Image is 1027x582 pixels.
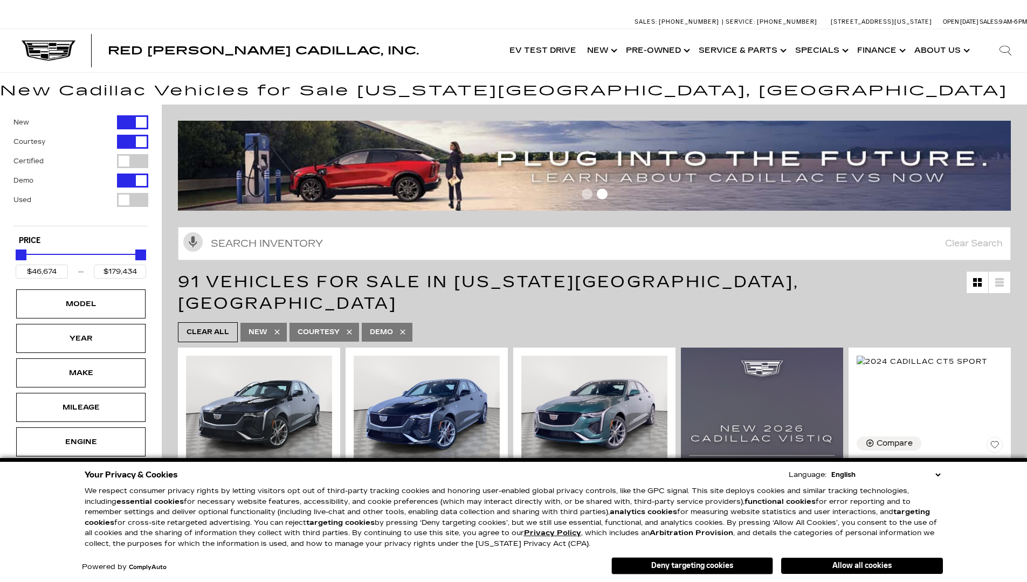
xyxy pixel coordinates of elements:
[582,29,621,72] a: New
[85,486,943,549] p: We respect consumer privacy rights by letting visitors opt out of third-party tracking cookies an...
[22,40,75,61] img: Cadillac Dark Logo with Cadillac White Text
[13,195,31,205] label: Used
[829,469,943,480] select: Language Select
[659,18,719,25] span: [PHONE_NUMBER]
[635,18,657,25] span: Sales:
[178,121,1019,211] img: ev-blog-post-banners4
[13,156,44,167] label: Certified
[504,29,582,72] a: EV Test Drive
[757,18,817,25] span: [PHONE_NUMBER]
[85,467,178,482] span: Your Privacy & Cookies
[857,457,995,468] span: New 2024
[13,136,45,147] label: Courtesy
[54,367,108,379] div: Make
[745,497,816,506] strong: functional cookies
[354,356,500,465] img: 2024 Cadillac CT4 Sport
[94,265,146,279] input: Maximum
[135,250,146,260] div: Maximum Price
[16,265,68,279] input: Minimum
[370,325,393,339] span: Demo
[597,189,608,199] span: Go to slide 2
[999,18,1027,25] span: 9 AM-6 PM
[85,508,930,527] strong: targeting cookies
[178,227,1011,260] input: Search Inventory
[19,236,143,246] h5: Price
[186,356,332,465] img: 2024 Cadillac CT4 Sport
[980,18,999,25] span: Sales:
[54,436,108,448] div: Engine
[108,45,419,56] a: Red [PERSON_NAME] Cadillac, Inc.
[116,497,184,506] strong: essential cookies
[13,175,33,186] label: Demo
[54,332,108,344] div: Year
[650,529,733,537] strong: Arbitration Provision
[610,508,677,516] strong: analytics cookies
[857,356,988,368] img: 2024 Cadillac CT5 Sport
[16,246,146,279] div: Price
[298,325,340,339] span: Courtesy
[857,457,1003,479] a: New 2024Cadillac CT5 Sport
[790,29,852,72] a: Specials
[54,298,108,310] div: Model
[524,529,581,537] a: Privacy Policy
[635,19,722,25] a: Sales: [PHONE_NUMBER]
[857,436,921,451] button: Compare Vehicle
[611,557,773,574] button: Deny targeting cookies
[987,436,1003,457] button: Save Vehicle
[909,29,973,72] a: About Us
[306,518,375,527] strong: targeting cookies
[16,358,146,387] div: MakeMake
[726,18,755,25] span: Service:
[13,115,148,226] div: Filter by Vehicle Type
[16,289,146,318] div: ModelModel
[108,44,419,57] span: Red [PERSON_NAME] Cadillac, Inc.
[178,272,799,313] span: 91 Vehicles for Sale in [US_STATE][GEOGRAPHIC_DATA], [GEOGRAPHIC_DATA]
[521,356,667,465] img: 2025 Cadillac CT4 Sport
[943,18,978,25] span: Open [DATE]
[789,472,826,479] div: Language:
[877,439,913,448] div: Compare
[722,19,820,25] a: Service: [PHONE_NUMBER]
[82,564,167,571] div: Powered by
[831,18,932,25] a: [STREET_ADDRESS][US_STATE]
[183,232,203,252] svg: Click to toggle on voice search
[781,558,943,574] button: Allow all cookies
[621,29,693,72] a: Pre-Owned
[13,117,29,128] label: New
[582,189,592,199] span: Go to slide 1
[16,393,146,422] div: MileageMileage
[16,250,26,260] div: Minimum Price
[693,29,790,72] a: Service & Parts
[249,325,267,339] span: New
[54,401,108,413] div: Mileage
[187,325,229,339] span: Clear All
[16,427,146,456] div: EngineEngine
[16,324,146,353] div: YearYear
[129,564,167,571] a: ComplyAuto
[852,29,909,72] a: Finance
